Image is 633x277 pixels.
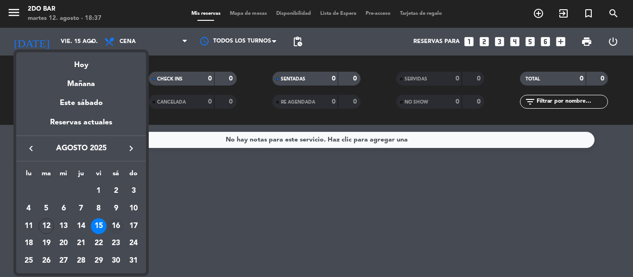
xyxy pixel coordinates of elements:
td: 31 de agosto de 2025 [125,252,142,270]
td: 23 de agosto de 2025 [108,235,125,252]
td: 2 de agosto de 2025 [108,183,125,200]
div: 8 [91,201,107,216]
div: 10 [126,201,141,216]
th: sábado [108,168,125,183]
div: 11 [21,218,37,234]
div: Hoy [16,52,146,71]
div: 23 [108,236,124,252]
div: 9 [108,201,124,216]
td: 26 de agosto de 2025 [38,252,55,270]
td: 5 de agosto de 2025 [38,200,55,217]
th: miércoles [55,168,72,183]
td: 3 de agosto de 2025 [125,183,142,200]
td: 28 de agosto de 2025 [72,252,90,270]
td: 11 de agosto de 2025 [20,217,38,235]
td: 27 de agosto de 2025 [55,252,72,270]
td: 4 de agosto de 2025 [20,200,38,217]
div: Este sábado [16,90,146,116]
div: 29 [91,253,107,269]
td: 7 de agosto de 2025 [72,200,90,217]
td: 1 de agosto de 2025 [90,183,108,200]
div: 14 [73,218,89,234]
div: 1 [91,183,107,199]
div: 5 [38,201,54,216]
td: 18 de agosto de 2025 [20,235,38,252]
div: 18 [21,236,37,252]
div: 2 [108,183,124,199]
td: 30 de agosto de 2025 [108,252,125,270]
td: 17 de agosto de 2025 [125,217,142,235]
div: Reservas actuales [16,117,146,135]
td: 8 de agosto de 2025 [90,200,108,217]
td: 14 de agosto de 2025 [72,217,90,235]
td: 9 de agosto de 2025 [108,200,125,217]
td: 22 de agosto de 2025 [90,235,108,252]
td: 12 de agosto de 2025 [38,217,55,235]
div: 19 [38,236,54,252]
div: 17 [126,218,141,234]
div: 4 [21,201,37,216]
button: keyboard_arrow_left [23,142,39,154]
div: 6 [56,201,71,216]
div: 31 [126,253,141,269]
div: 25 [21,253,37,269]
button: keyboard_arrow_right [123,142,139,154]
td: 29 de agosto de 2025 [90,252,108,270]
td: 20 de agosto de 2025 [55,235,72,252]
td: 10 de agosto de 2025 [125,200,142,217]
th: viernes [90,168,108,183]
td: 21 de agosto de 2025 [72,235,90,252]
div: 16 [108,218,124,234]
i: keyboard_arrow_right [126,143,137,154]
div: 28 [73,253,89,269]
div: 20 [56,236,71,252]
i: keyboard_arrow_left [25,143,37,154]
th: jueves [72,168,90,183]
div: 7 [73,201,89,216]
td: 13 de agosto de 2025 [55,217,72,235]
td: 16 de agosto de 2025 [108,217,125,235]
td: AGO. [20,183,90,200]
div: 3 [126,183,141,199]
th: domingo [125,168,142,183]
td: 24 de agosto de 2025 [125,235,142,252]
div: 22 [91,236,107,252]
span: agosto 2025 [39,142,123,154]
div: 27 [56,253,71,269]
td: 15 de agosto de 2025 [90,217,108,235]
div: 24 [126,236,141,252]
div: 21 [73,236,89,252]
td: 6 de agosto de 2025 [55,200,72,217]
td: 19 de agosto de 2025 [38,235,55,252]
div: Mañana [16,71,146,90]
th: lunes [20,168,38,183]
div: 26 [38,253,54,269]
div: 12 [38,218,54,234]
th: martes [38,168,55,183]
div: 30 [108,253,124,269]
td: 25 de agosto de 2025 [20,252,38,270]
div: 15 [91,218,107,234]
div: 13 [56,218,71,234]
